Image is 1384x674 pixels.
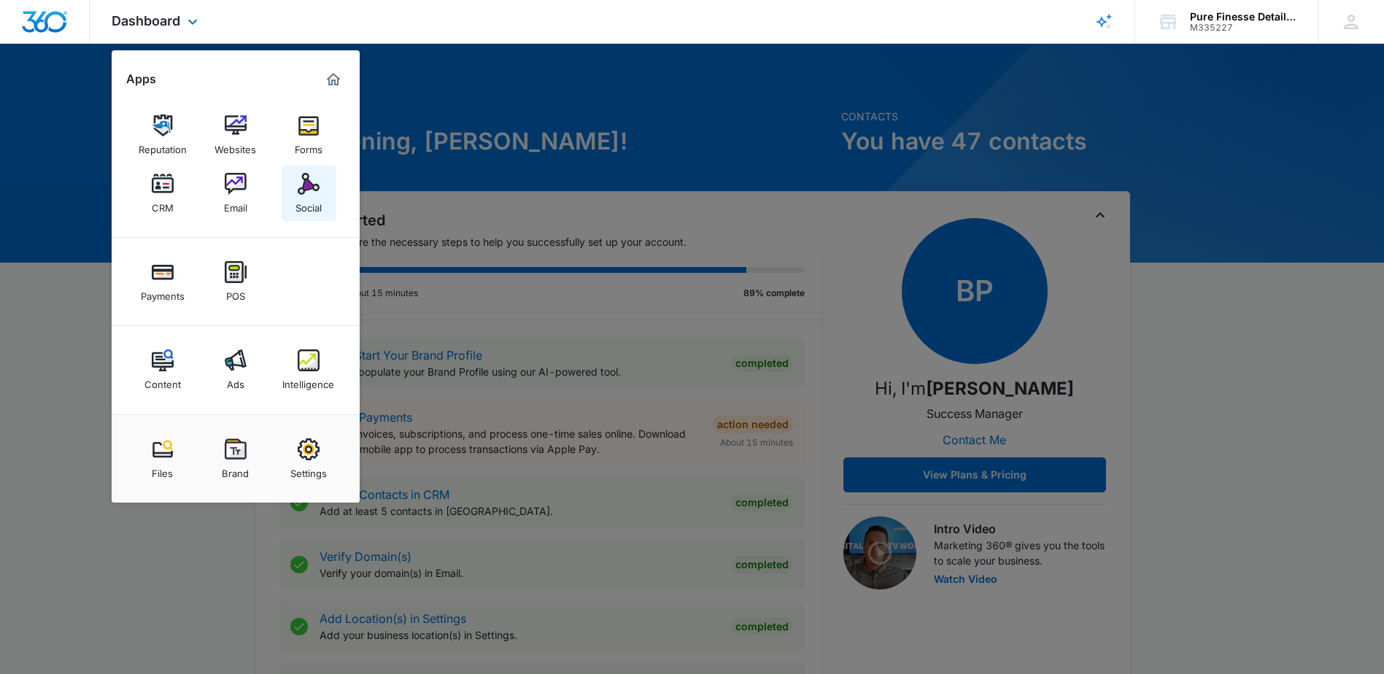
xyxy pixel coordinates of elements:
[152,460,173,479] div: Files
[222,460,249,479] div: Brand
[224,195,247,214] div: Email
[295,136,322,155] div: Forms
[135,342,190,398] a: Content
[227,371,244,390] div: Ads
[282,371,334,390] div: Intelligence
[214,136,256,155] div: Websites
[281,166,336,221] a: Social
[281,107,336,163] a: Forms
[208,431,263,487] a: Brand
[290,460,327,479] div: Settings
[226,283,245,302] div: POS
[208,342,263,398] a: Ads
[208,254,263,309] a: POS
[1190,23,1296,33] div: account id
[322,68,345,91] a: Marketing 360® Dashboard
[135,431,190,487] a: Files
[126,72,156,86] h2: Apps
[1190,11,1296,23] div: account name
[208,166,263,221] a: Email
[135,254,190,309] a: Payments
[144,371,181,390] div: Content
[112,13,180,28] span: Dashboard
[281,431,336,487] a: Settings
[141,283,185,302] div: Payments
[139,136,187,155] div: Reputation
[281,342,336,398] a: Intelligence
[135,107,190,163] a: Reputation
[152,195,174,214] div: CRM
[208,107,263,163] a: Websites
[295,195,322,214] div: Social
[135,166,190,221] a: CRM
